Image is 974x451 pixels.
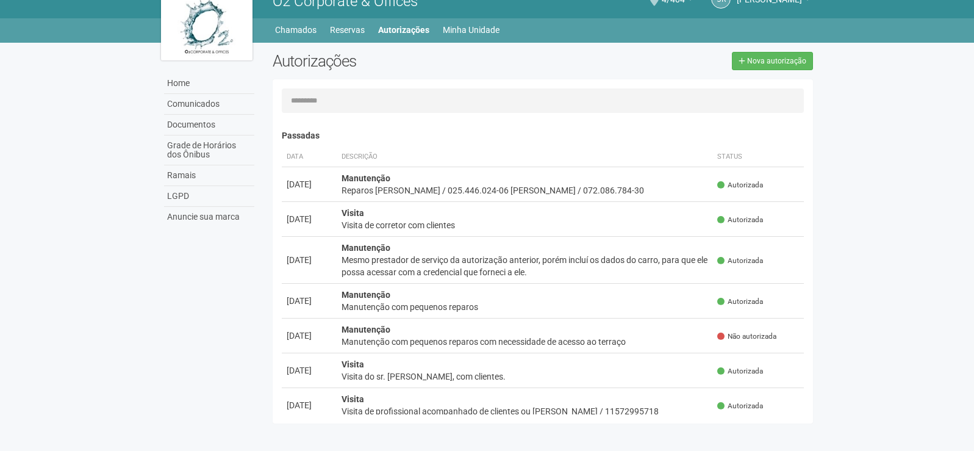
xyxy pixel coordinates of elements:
[378,21,429,38] a: Autorizações
[287,399,332,411] div: [DATE]
[164,94,254,115] a: Comunicados
[747,57,806,65] span: Nova autorização
[342,208,364,218] strong: Visita
[342,173,390,183] strong: Manutenção
[342,290,390,300] strong: Manutenção
[717,256,763,266] span: Autorizada
[164,165,254,186] a: Ramais
[342,301,708,313] div: Manutenção com pequenos reparos
[342,394,364,404] strong: Visita
[342,219,708,231] div: Visita de corretor com clientes
[287,330,332,342] div: [DATE]
[717,297,763,307] span: Autorizada
[275,21,317,38] a: Chamados
[164,115,254,135] a: Documentos
[342,184,708,197] div: Reparos [PERSON_NAME] / 025.446.024-06 [PERSON_NAME] / 072.086.784-30
[717,401,763,411] span: Autorizada
[337,147,713,167] th: Descrição
[712,147,804,167] th: Status
[164,73,254,94] a: Home
[717,215,763,225] span: Autorizada
[287,254,332,266] div: [DATE]
[273,52,534,70] h2: Autorizações
[717,331,776,342] span: Não autorizada
[330,21,365,38] a: Reservas
[717,180,763,190] span: Autorizada
[342,336,708,348] div: Manutenção com pequenos reparos com necessidade de acesso ao terraço
[342,243,390,253] strong: Manutenção
[342,325,390,334] strong: Manutenção
[342,370,708,383] div: Visita do sr. [PERSON_NAME], com clientes.
[282,147,337,167] th: Data
[717,366,763,377] span: Autorizada
[287,295,332,307] div: [DATE]
[342,254,708,278] div: Mesmo prestador de serviço da autorização anterior, porém incluí os dados do carro, para que ele ...
[342,359,364,369] strong: Visita
[164,135,254,165] a: Grade de Horários dos Ônibus
[732,52,813,70] a: Nova autorização
[164,186,254,207] a: LGPD
[287,213,332,225] div: [DATE]
[287,178,332,190] div: [DATE]
[443,21,500,38] a: Minha Unidade
[287,364,332,377] div: [DATE]
[342,405,708,417] div: Visita de profissional acompanhado de clientes ou [PERSON_NAME] / 11572995718
[164,207,254,227] a: Anuncie sua marca
[282,131,804,140] h4: Passadas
